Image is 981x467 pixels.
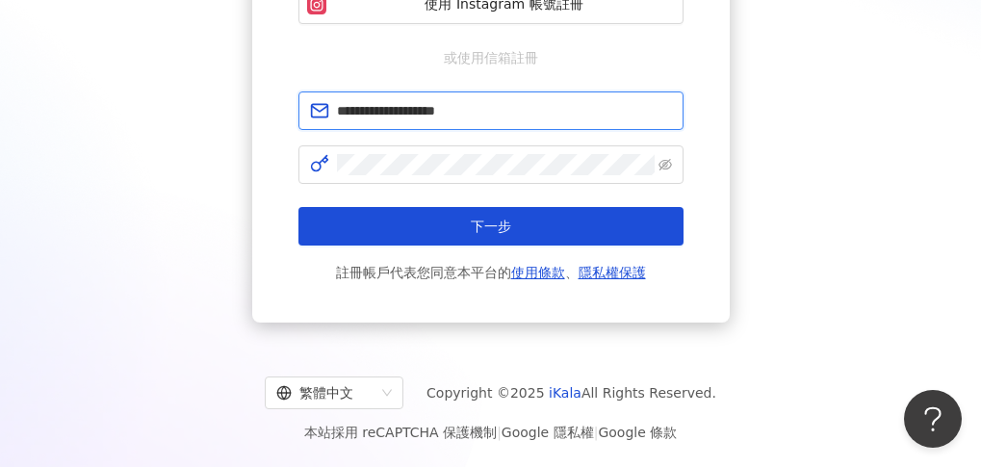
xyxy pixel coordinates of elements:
[594,425,599,440] span: |
[598,425,677,440] a: Google 條款
[511,265,565,280] a: 使用條款
[336,261,646,284] span: 註冊帳戶代表您同意本平台的 、
[497,425,502,440] span: |
[298,207,684,246] button: 下一步
[426,381,716,404] span: Copyright © 2025 All Rights Reserved.
[658,158,672,171] span: eye-invisible
[579,265,646,280] a: 隱私權保護
[549,385,581,401] a: iKala
[304,421,677,444] span: 本站採用 reCAPTCHA 保護機制
[276,377,374,408] div: 繁體中文
[904,390,962,448] iframe: Help Scout Beacon - Open
[430,47,552,68] span: 或使用信箱註冊
[471,219,511,234] span: 下一步
[502,425,594,440] a: Google 隱私權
